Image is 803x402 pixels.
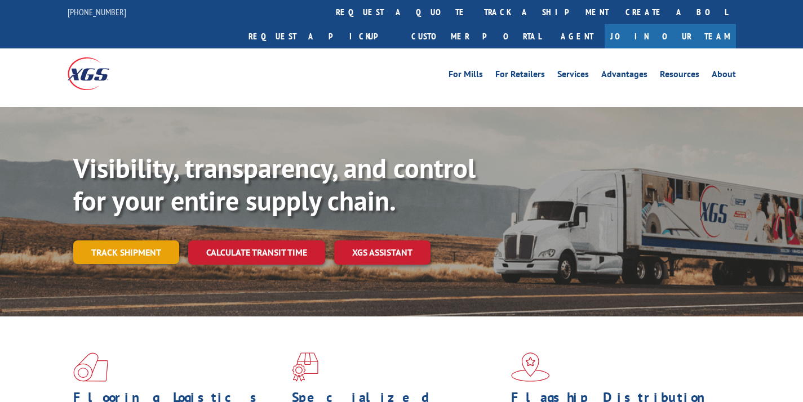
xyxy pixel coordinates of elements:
[557,70,589,82] a: Services
[240,24,403,48] a: Request a pickup
[188,240,325,265] a: Calculate transit time
[292,352,318,382] img: xgs-icon-focused-on-flooring-red
[660,70,699,82] a: Resources
[449,70,483,82] a: For Mills
[605,24,736,48] a: Join Our Team
[334,240,431,265] a: XGS ASSISTANT
[511,352,550,382] img: xgs-icon-flagship-distribution-model-red
[403,24,549,48] a: Customer Portal
[549,24,605,48] a: Agent
[73,150,476,218] b: Visibility, transparency, and control for your entire supply chain.
[712,70,736,82] a: About
[68,6,126,17] a: [PHONE_NUMBER]
[601,70,647,82] a: Advantages
[73,240,179,264] a: Track shipment
[495,70,545,82] a: For Retailers
[73,352,108,382] img: xgs-icon-total-supply-chain-intelligence-red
